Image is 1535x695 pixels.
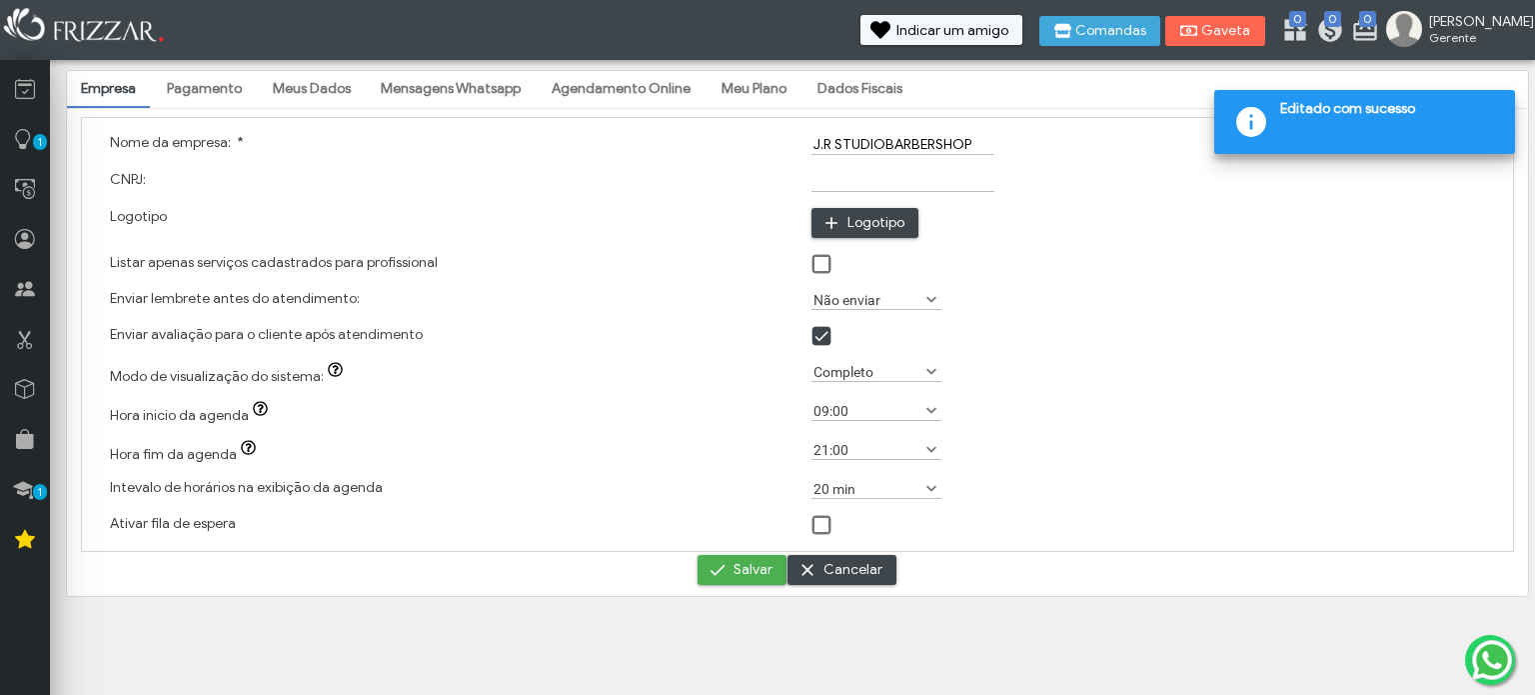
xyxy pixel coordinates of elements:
[811,440,923,459] label: 21:00
[1386,11,1525,51] a: [PERSON_NAME] Gerente
[1359,11,1376,27] span: 0
[110,407,278,424] label: Hora inicio da agenda
[33,134,47,150] span: 1
[1165,16,1265,46] button: Gaveta
[1039,16,1160,46] button: Comandas
[1289,11,1306,27] span: 0
[1429,30,1519,45] span: Gerente
[811,362,923,381] label: Completo
[1351,16,1371,48] a: 0
[1324,11,1341,27] span: 0
[110,208,167,225] label: Logotipo
[1316,16,1336,48] a: 0
[811,290,923,309] label: Não enviar
[153,72,256,106] a: Pagamento
[1280,100,1500,124] span: Editado com sucesso
[237,440,265,460] button: Hora fim da agenda
[734,555,772,585] span: Salvar
[324,362,352,382] button: Modo de visualização do sistema:
[110,368,353,385] label: Modo de visualização do sistema:
[110,446,266,463] label: Hora fim da agenda
[803,72,916,106] a: Dados Fiscais
[110,479,383,496] label: Intevalo de horários na exibição da agenda
[708,72,800,106] a: Meu Plano
[110,290,360,307] label: Enviar lembrete antes do atendimento:
[811,401,923,420] label: 09:00
[110,171,146,188] label: CNPJ:
[1075,24,1146,38] span: Comandas
[110,134,244,151] label: Nome da empresa:
[67,72,150,106] a: Empresa
[367,72,535,106] a: Mensagens Whatsapp
[110,326,423,343] label: Enviar avaliação para o cliente após atendimento
[1281,16,1301,48] a: 0
[860,15,1022,45] button: Indicar um amigo
[249,401,277,421] button: Hora inicio da agenda
[823,555,882,585] span: Cancelar
[1429,13,1519,30] span: [PERSON_NAME]
[787,555,896,585] button: Cancelar
[110,515,236,532] label: Ativar fila de espera
[1468,636,1516,684] img: whatsapp.png
[698,555,786,585] button: Salvar
[538,72,705,106] a: Agendamento Online
[1201,24,1251,38] span: Gaveta
[811,479,923,498] label: 20 min
[110,254,438,271] label: Listar apenas serviços cadastrados para profissional
[259,72,365,106] a: Meus Dados
[896,24,1008,38] span: Indicar um amigo
[33,484,47,500] span: 1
